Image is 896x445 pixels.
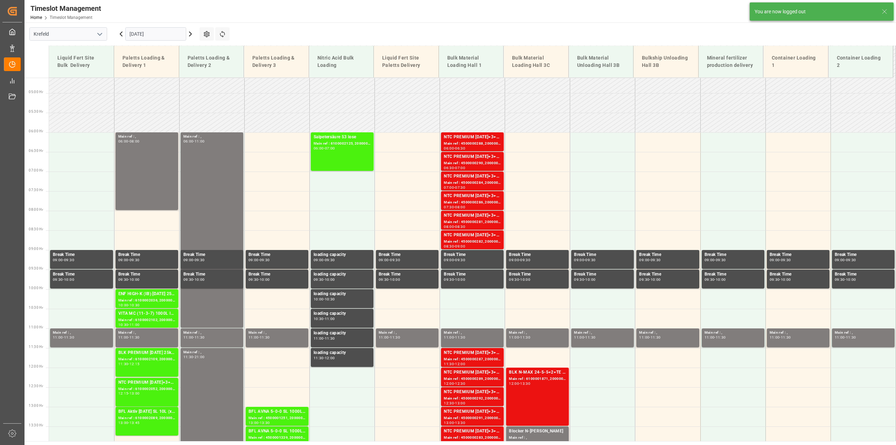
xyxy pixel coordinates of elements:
div: - [63,336,64,339]
div: BLK N-MAX 24-5-5+2+TE BULK [509,369,566,376]
div: - [389,336,390,339]
div: 09:30 [835,278,845,281]
div: - [324,278,325,281]
div: 09:00 [248,258,259,262]
div: 07:00 [455,166,465,169]
div: - [63,258,64,262]
div: 07:30 [455,186,465,189]
div: - [519,336,520,339]
div: Main ref : , [574,330,631,336]
div: Main ref : 4500000282, 2000000239 [444,239,501,245]
div: Break Time [705,271,762,278]
div: Break Time [770,251,827,258]
div: Salpetersäure 53 lose [314,134,371,141]
div: Main ref : 6100002125, 2000001647 [314,141,371,147]
div: Break Time [183,271,240,278]
div: Mineral fertilizer production delivery [704,51,758,72]
div: BFL Aktiv [DATE] SL 10L (x60) DEBFL Aktiv [DATE] SL 200L (x4) DENTC PREMIUM [DATE] 25kg (x40) D,E... [118,408,175,415]
div: - [193,278,194,281]
div: 12:00 [509,382,519,385]
div: 09:00 [118,258,128,262]
span: 11:00 Hr [29,325,43,329]
div: 11:00 [53,336,63,339]
div: 11:00 [770,336,780,339]
div: NTC PREMIUM [DATE]+3+TE BULK [444,193,501,200]
div: Main ref : , [53,330,110,336]
div: - [649,336,650,339]
div: 09:30 [325,258,335,262]
div: 21:00 [195,355,205,359]
div: - [128,140,129,143]
div: 10:00 [390,278,400,281]
div: loading capacity [314,291,371,298]
div: 09:00 [835,258,845,262]
div: 09:30 [716,258,726,262]
div: 09:30 [129,258,140,262]
div: 09:30 [509,278,519,281]
div: 09:30 [520,258,530,262]
span: 11:30 Hr [29,345,43,349]
div: - [259,278,260,281]
div: 09:30 [379,278,389,281]
div: Main ref : 6100002109, 2000001635 [118,356,175,362]
div: BLK PREMIUM [DATE] 25kg (x42) INTKGA 0-0-28 25kg (x40) INT [118,349,175,356]
div: NTC PREMIUM [DATE]+3+TE BULK [444,408,501,415]
div: Break Time [705,251,762,258]
div: - [454,245,455,248]
div: Main ref : , [509,330,566,336]
div: 09:00 [574,258,584,262]
div: 10:00 [325,278,335,281]
div: - [454,382,455,385]
div: 12:15 [129,362,140,366]
div: 06:00 [118,140,128,143]
div: Main ref : , [379,330,436,336]
div: Main ref : 6100001871, 2000001462 [509,376,566,382]
div: Break Time [509,271,566,278]
div: Bulk Material Unloading Hall 3B [574,51,628,72]
span: 05:00 Hr [29,90,43,94]
div: 09:00 [455,245,465,248]
input: Type to search/select [29,27,107,41]
span: 08:00 Hr [29,208,43,211]
div: - [128,278,129,281]
div: - [779,258,780,262]
div: 11:30 [651,336,661,339]
div: 11:30 [716,336,726,339]
div: NTC PREMIUM [DATE]+3+TE BULK [444,153,501,160]
div: Main ref : 4500000287, 2000000239 [444,356,501,362]
div: Main ref : , [183,134,240,140]
div: 11:30 [64,336,74,339]
div: 11:00 [314,337,324,340]
button: open menu [94,29,105,40]
div: Break Time [444,251,501,258]
div: NTC PREMIUM [DATE]+3+TE BULK [444,349,501,356]
div: - [259,258,260,262]
div: Break Time [509,251,566,258]
div: Break Time [574,251,631,258]
div: Main ref : 4500000286, 2000000239 [444,200,501,206]
div: - [454,186,455,189]
div: 10:00 [314,298,324,301]
div: 09:00 [444,258,454,262]
div: - [779,278,780,281]
span: 12:30 Hr [29,384,43,388]
div: Bulk Material Loading Hall 3C [509,51,563,72]
div: Break Time [118,271,175,278]
div: Main ref : , [183,330,240,336]
div: NTC PREMIUM [DATE]+3+TE BULK [444,389,501,396]
div: 09:30 [639,278,649,281]
div: 10:00 [781,278,791,281]
div: 11:00 [705,336,715,339]
div: - [519,258,520,262]
div: - [128,304,129,307]
div: NTC PREMIUM [DATE]+3+TE BULK [444,134,501,141]
div: - [584,258,585,262]
div: - [324,337,325,340]
div: 07:00 [325,147,335,150]
div: 11:30 [118,362,128,366]
div: Main ref : 6100002089, 2000000225 [118,415,175,421]
span: 10:00 Hr [29,286,43,290]
div: 09:00 [509,258,519,262]
div: 08:00 [455,206,465,209]
div: 13:00 [129,392,140,395]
